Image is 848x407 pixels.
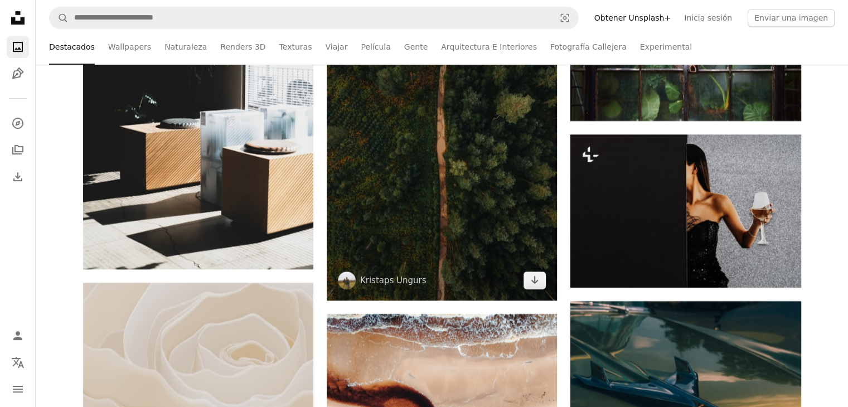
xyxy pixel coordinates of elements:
a: Fotografía Callejera [550,29,627,65]
a: Naturaleza [164,29,207,65]
a: Kristaps Ungurs [360,275,427,286]
a: Descargar [524,272,546,289]
a: Historial de descargas [7,166,29,188]
a: Colecciones [7,139,29,161]
img: Mujer con vestido brillante sosteniendo copa de champán [570,134,801,288]
a: Fotos [7,36,29,58]
a: Experimental [640,29,692,65]
button: Menú [7,378,29,400]
button: Enviar una imagen [748,9,835,27]
form: Encuentra imágenes en todo el sitio [49,7,579,29]
a: Wallpapers [108,29,151,65]
a: Inicio — Unsplash [7,7,29,31]
a: Camino de tierra a través de un denso bosque verde desde arriba [327,142,557,152]
a: Gente [404,29,428,65]
a: Obtener Unsplash+ [588,9,677,27]
a: Iniciar sesión / Registrarse [7,324,29,347]
button: Idioma [7,351,29,374]
a: Película [361,29,390,65]
img: Ve al perfil de Kristaps Ungurs [338,272,356,289]
a: Primer plano de una delicada rosa de color crema [83,355,313,365]
a: Renders 3D [220,29,265,65]
a: Viajar [325,29,347,65]
a: Inicia sesión [677,9,739,27]
a: Arquitectura E Interiores [441,29,537,65]
a: Ilustraciones [7,62,29,85]
a: Explorar [7,112,29,134]
a: La luz del sol entra a raudales sobre las modernas mesas de madera con plantas. [83,91,313,101]
a: Texturas [279,29,312,65]
button: Búsqueda visual [551,7,578,28]
a: Mujer con vestido brillante sosteniendo copa de champán [570,206,801,216]
button: Buscar en Unsplash [50,7,69,28]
